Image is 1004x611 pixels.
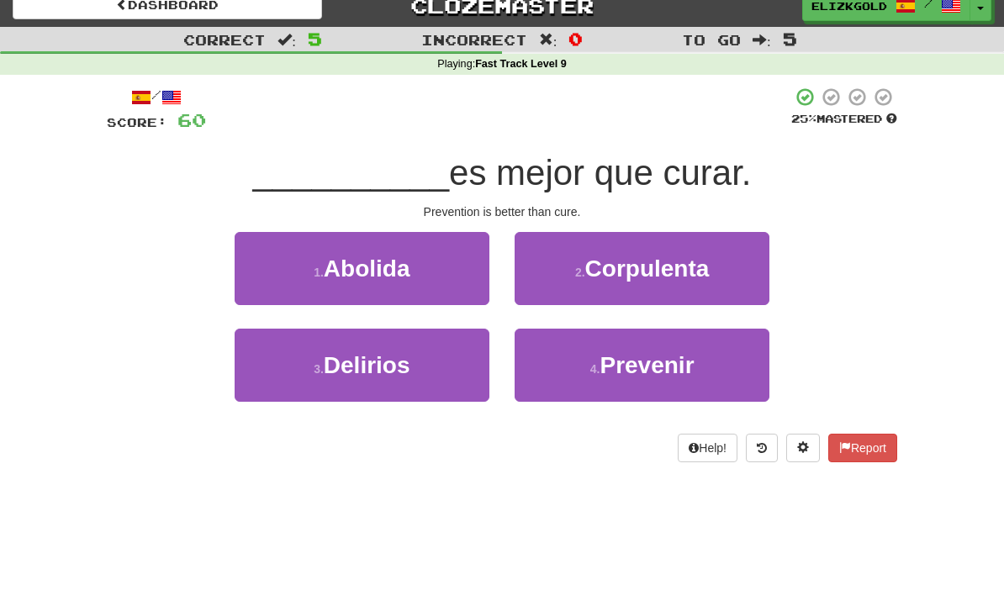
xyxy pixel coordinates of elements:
[515,233,769,306] button: 2.Corpulenta
[277,34,296,48] span: :
[475,59,567,71] strong: Fast Track Level 9
[421,32,527,49] span: Incorrect
[753,34,771,48] span: :
[539,34,557,48] span: :
[449,154,752,193] span: es mejor que curar.
[746,435,778,463] button: Round history (alt+y)
[324,256,410,282] span: Abolida
[791,113,816,126] span: 25 %
[177,110,206,131] span: 60
[783,29,797,50] span: 5
[585,256,710,282] span: Corpulenta
[678,435,737,463] button: Help!
[107,204,897,221] div: Prevention is better than cure.
[791,113,897,128] div: Mastered
[515,329,769,403] button: 4.Prevenir
[600,353,694,379] span: Prevenir
[590,363,600,377] small: 4 .
[308,29,322,50] span: 5
[107,87,206,108] div: /
[575,266,585,280] small: 2 .
[235,329,489,403] button: 3.Delirios
[107,116,167,130] span: Score:
[235,233,489,306] button: 1.Abolida
[682,32,741,49] span: To go
[568,29,583,50] span: 0
[314,363,324,377] small: 3 .
[252,154,449,193] span: __________
[183,32,266,49] span: Correct
[314,266,324,280] small: 1 .
[828,435,897,463] button: Report
[324,353,410,379] span: Delirios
